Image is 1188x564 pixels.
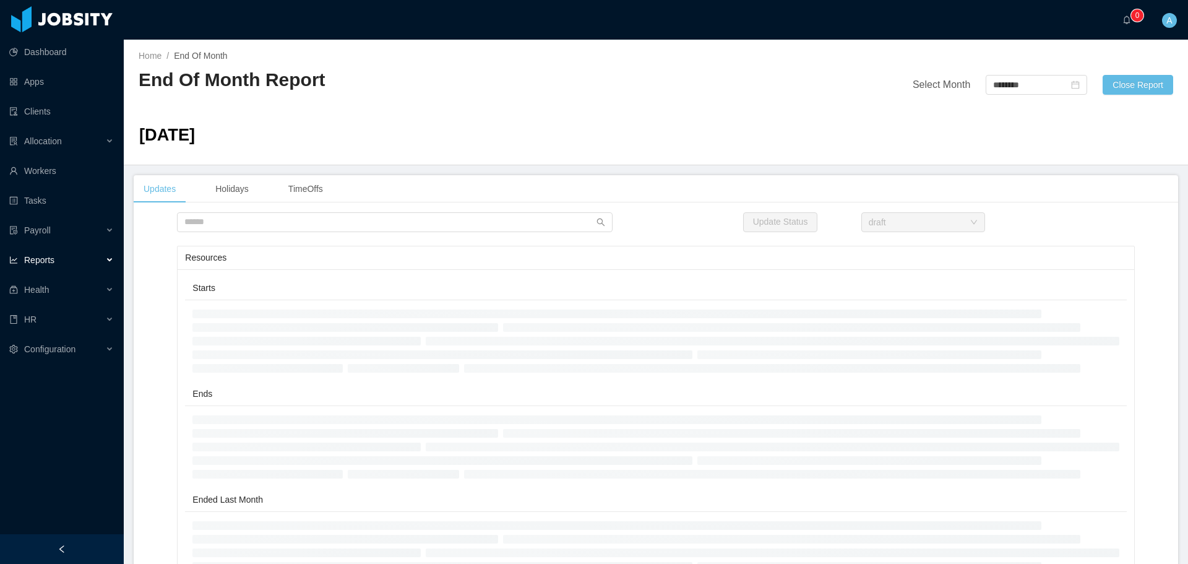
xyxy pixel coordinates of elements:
div: Updates [134,175,186,203]
i: icon: down [970,219,978,227]
sup: 0 [1131,9,1143,22]
a: icon: auditClients [9,99,114,124]
span: Allocation [24,136,62,146]
a: icon: userWorkers [9,158,114,183]
span: Payroll [24,225,51,235]
i: icon: book [9,315,18,324]
i: icon: calendar [1071,80,1080,89]
i: icon: setting [9,345,18,354]
span: / [166,51,169,61]
div: Holidays [205,175,259,203]
i: icon: search [596,218,605,227]
i: icon: medicine-box [9,285,18,294]
h2: End Of Month Report [139,67,656,93]
i: icon: line-chart [9,256,18,264]
a: icon: appstoreApps [9,69,114,94]
button: Close Report [1103,75,1173,95]
span: Health [24,285,49,295]
a: icon: profileTasks [9,188,114,213]
span: Configuration [24,344,75,354]
span: [DATE] [139,125,195,144]
a: Home [139,51,161,61]
i: icon: file-protect [9,226,18,235]
div: draft [869,213,886,232]
span: A [1166,13,1172,28]
i: icon: solution [9,137,18,145]
div: Starts [192,277,1119,300]
span: End Of Month [174,51,227,61]
button: Update Status [743,212,818,232]
span: HR [24,315,37,324]
div: Ended Last Month [192,488,1119,511]
div: TimeOffs [278,175,333,203]
span: Select Month [913,79,970,90]
a: icon: pie-chartDashboard [9,40,114,64]
div: Resources [185,246,1126,269]
div: Ends [192,383,1119,406]
i: icon: bell [1122,15,1131,24]
span: Reports [24,255,54,265]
